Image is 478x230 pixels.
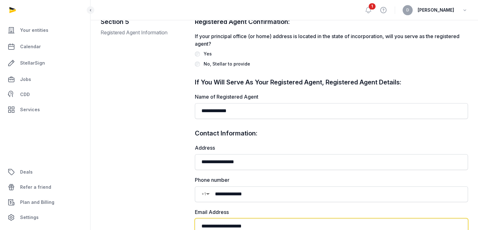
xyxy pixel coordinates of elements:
[5,195,85,210] a: Plan and Billing
[365,157,478,230] iframe: Chat Widget
[5,55,85,71] a: StellarSign
[206,192,210,196] span: ▼
[195,17,468,26] h2: Registered Agent Confirmation:
[195,93,468,101] label: Name of Registered Agent
[195,144,468,152] label: Address
[204,50,212,58] div: Yes
[369,3,376,9] span: 1
[201,190,206,198] span: +1
[101,17,185,26] h2: Section 5
[195,208,468,216] label: Email Address
[5,102,85,117] a: Services
[418,6,454,14] span: [PERSON_NAME]
[195,129,468,138] h2: Contact Information:
[5,164,85,180] a: Deals
[20,26,48,34] span: Your entities
[201,190,210,198] div: Country Code Selector
[20,168,33,176] span: Deals
[403,5,413,15] button: D
[195,32,468,48] label: If your principal office (or home) address is located in the state of incorporation, will you ser...
[20,43,41,50] span: Calendar
[20,106,40,113] span: Services
[5,180,85,195] a: Refer a friend
[20,198,54,206] span: Plan and Billing
[20,183,51,191] span: Refer a friend
[5,72,85,87] a: Jobs
[5,39,85,54] a: Calendar
[101,29,185,36] p: Registered Agent Information
[406,8,409,12] span: D
[20,59,45,67] span: StellarSign
[5,23,85,38] a: Your entities
[5,88,85,101] a: CDD
[5,210,85,225] a: Settings
[195,176,468,184] label: Phone number
[195,61,200,66] input: No, Stellar to provide
[20,214,39,221] span: Settings
[20,76,31,83] span: Jobs
[204,60,250,68] div: No, Stellar to provide
[195,51,200,56] input: Yes
[195,78,468,87] h2: If You Will Serve As Your Registered Agent, Registered Agent Details:
[20,91,30,98] span: CDD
